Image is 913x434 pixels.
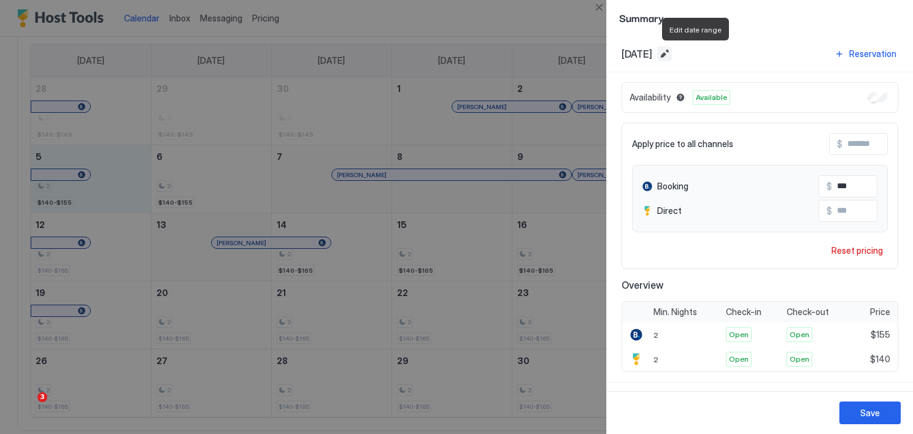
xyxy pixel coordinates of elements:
span: $155 [871,329,890,340]
span: Apply price to all channels [632,139,733,150]
span: Open [790,354,809,365]
span: Direct [657,205,682,216]
span: Overview [622,279,898,291]
span: Summary [619,10,901,25]
span: [DATE] [622,48,652,60]
button: Edit date range [657,47,672,61]
span: $ [837,139,842,150]
span: Check-in [726,306,761,318]
div: Reset pricing [831,244,883,257]
span: Available [696,92,727,103]
span: Edit date range [669,25,722,34]
span: Open [729,329,749,340]
span: $ [826,205,832,216]
button: Save [839,402,901,424]
span: 2 [653,355,658,364]
button: Blocked dates override all pricing rules and remain unavailable until manually unblocked [673,90,688,105]
button: Reservation [833,45,898,62]
div: Save [860,406,880,419]
span: 2 [653,330,658,340]
button: Reset pricing [826,242,888,259]
span: Open [729,354,749,365]
span: Open [790,329,809,340]
span: Availability [630,92,671,103]
span: $ [826,181,832,192]
span: 3 [37,392,47,402]
span: Min. Nights [653,306,697,318]
span: $140 [870,354,890,365]
span: Check-out [787,306,829,318]
span: Booking [657,181,688,192]
span: Price [870,306,890,318]
iframe: Intercom live chat [12,392,42,422]
div: Reservation [849,47,896,60]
